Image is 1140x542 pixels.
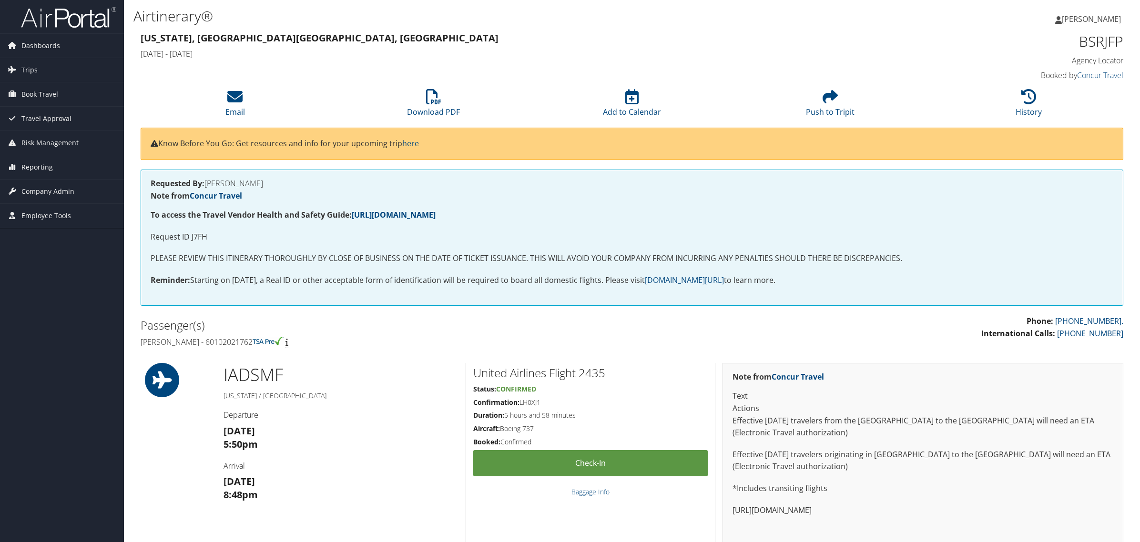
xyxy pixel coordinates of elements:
[21,82,58,106] span: Book Travel
[151,275,190,285] strong: Reminder:
[1055,5,1130,33] a: [PERSON_NAME]
[888,55,1123,66] h4: Agency Locator
[224,475,255,488] strong: [DATE]
[190,191,242,201] a: Concur Travel
[141,317,625,333] h2: Passenger(s)
[473,411,504,420] strong: Duration:
[981,328,1055,339] strong: International Calls:
[151,231,1113,243] p: Request ID J7FH
[151,180,1113,187] h4: [PERSON_NAME]
[253,337,284,345] img: tsa-precheck.png
[1016,94,1042,117] a: History
[407,94,460,117] a: Download PDF
[603,94,661,117] a: Add to Calendar
[151,178,204,189] strong: Requested By:
[473,411,708,420] h5: 5 hours and 58 minutes
[224,438,258,451] strong: 5:50pm
[1077,70,1123,80] a: Concur Travel
[224,488,258,501] strong: 8:48pm
[151,252,1113,265] p: PLEASE REVIEW THIS ITINERARY THOROUGHLY BY CLOSE OF BUSINESS ON THE DATE OF TICKET ISSUANCE. THIS...
[224,461,458,471] h4: Arrival
[133,6,798,26] h1: Airtinerary®
[473,384,496,393] strong: Status:
[571,487,610,496] a: Baggage Info
[141,31,499,44] strong: [US_STATE], [GEOGRAPHIC_DATA] [GEOGRAPHIC_DATA], [GEOGRAPHIC_DATA]
[352,210,436,220] a: [URL][DOMAIN_NAME]
[496,384,536,393] span: Confirmed
[224,391,458,401] h5: [US_STATE] / [GEOGRAPHIC_DATA]
[1062,14,1121,24] span: [PERSON_NAME]
[733,482,1113,495] p: *Includes transiting flights
[151,138,1113,150] p: Know Before You Go: Get resources and info for your upcoming trip
[473,398,708,407] h5: LH0XJ1
[1027,316,1053,326] strong: Phone:
[733,371,824,382] strong: Note from
[1055,316,1123,326] a: [PHONE_NUMBER].
[473,437,708,447] h5: Confirmed
[151,274,1113,287] p: Starting on [DATE], a Real ID or other acceptable form of identification will be required to boar...
[888,70,1123,80] h4: Booked by
[772,371,824,382] a: Concur Travel
[151,191,242,201] strong: Note from
[21,131,79,155] span: Risk Management
[473,398,519,407] strong: Confirmation:
[473,450,708,476] a: Check-in
[224,424,255,437] strong: [DATE]
[806,94,855,117] a: Push to Tripit
[473,424,500,433] strong: Aircraft:
[141,337,625,347] h4: [PERSON_NAME] - 60102021762
[733,390,1113,439] p: Text Actions Effective [DATE] travelers from the [GEOGRAPHIC_DATA] to the [GEOGRAPHIC_DATA] will ...
[21,58,38,82] span: Trips
[473,424,708,433] h5: Boeing 737
[21,107,71,130] span: Travel Approval
[151,210,436,220] strong: To access the Travel Vendor Health and Safety Guide:
[224,410,458,420] h4: Departure
[733,449,1113,473] p: Effective [DATE] travelers originating in [GEOGRAPHIC_DATA] to the [GEOGRAPHIC_DATA] will need an...
[21,6,116,29] img: airportal-logo.png
[645,275,724,285] a: [DOMAIN_NAME][URL]
[225,94,245,117] a: Email
[473,365,708,381] h2: United Airlines Flight 2435
[733,504,1113,517] p: [URL][DOMAIN_NAME]
[21,180,74,203] span: Company Admin
[402,138,419,149] a: here
[1057,328,1123,339] a: [PHONE_NUMBER]
[473,437,500,446] strong: Booked:
[141,49,874,59] h4: [DATE] - [DATE]
[21,204,71,228] span: Employee Tools
[21,155,53,179] span: Reporting
[888,31,1123,51] h1: BSRJFP
[224,363,458,387] h1: IAD SMF
[21,34,60,58] span: Dashboards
